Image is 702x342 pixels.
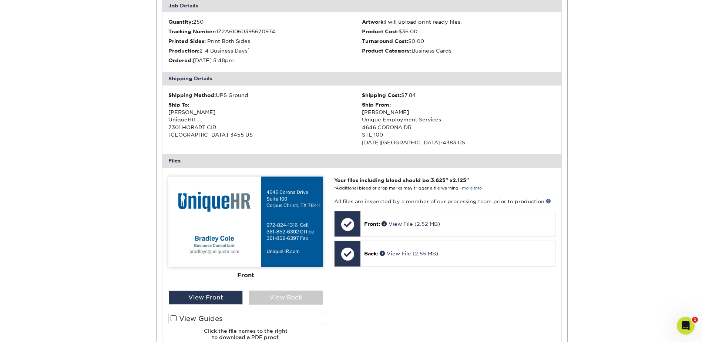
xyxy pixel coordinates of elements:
[692,317,698,323] span: 1
[169,291,243,305] div: View Front
[362,18,555,26] li: I will upload print ready files.
[362,48,412,54] strong: Product Category:
[677,317,695,335] iframe: Intercom live chat
[207,38,250,44] span: Print Both Sides
[168,57,193,63] strong: Ordered:
[362,101,555,146] div: [PERSON_NAME] Unique Employment Services 4646 CORONA DR STE 100 [DATE][GEOGRAPHIC_DATA]-4383 US
[168,102,189,108] strong: Ship To:
[362,92,401,98] strong: Shipping Cost:
[362,38,408,44] strong: Turnaround Cost:
[162,72,561,85] div: Shipping Details
[380,251,438,256] a: View File (2.55 MB)
[168,48,199,54] strong: Production:
[168,92,216,98] strong: Shipping Method:
[382,221,440,227] a: View File (2.52 MB)
[168,19,193,25] strong: Quantity:
[362,47,555,54] li: Business Cards
[362,102,391,108] strong: Ship From:
[216,28,275,34] span: 1Z2A61060395670974
[362,28,399,34] strong: Product Cost:
[168,91,362,99] div: UPS Ground
[362,19,385,25] strong: Artwork:
[168,101,362,139] div: [PERSON_NAME] UniqueHR 7301 HOBART CIR [GEOGRAPHIC_DATA]-3455 US
[362,37,555,45] li: $0.00
[334,198,555,205] p: All files are inspected by a member of our processing team prior to production.
[249,291,323,305] div: View Back
[168,313,323,324] label: View Guides
[364,221,380,227] span: Front:
[168,57,362,64] li: [DATE] 5:48pm
[334,186,482,191] small: *Additional bleed or crop marks may trigger a file warning –
[168,47,362,54] li: 2-4 Business Days
[168,28,216,34] strong: Tracking Number:
[362,28,555,35] li: $36.00
[364,251,378,256] span: Back:
[162,154,561,167] div: Files
[334,177,469,183] strong: Your files including bleed should be: " x "
[462,186,482,191] a: more info
[168,38,206,44] strong: Printed Sides:
[168,267,323,283] div: Front
[168,18,362,26] li: 250
[453,177,466,183] span: 2.125
[362,91,555,99] div: $7.84
[431,177,446,183] span: 3.625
